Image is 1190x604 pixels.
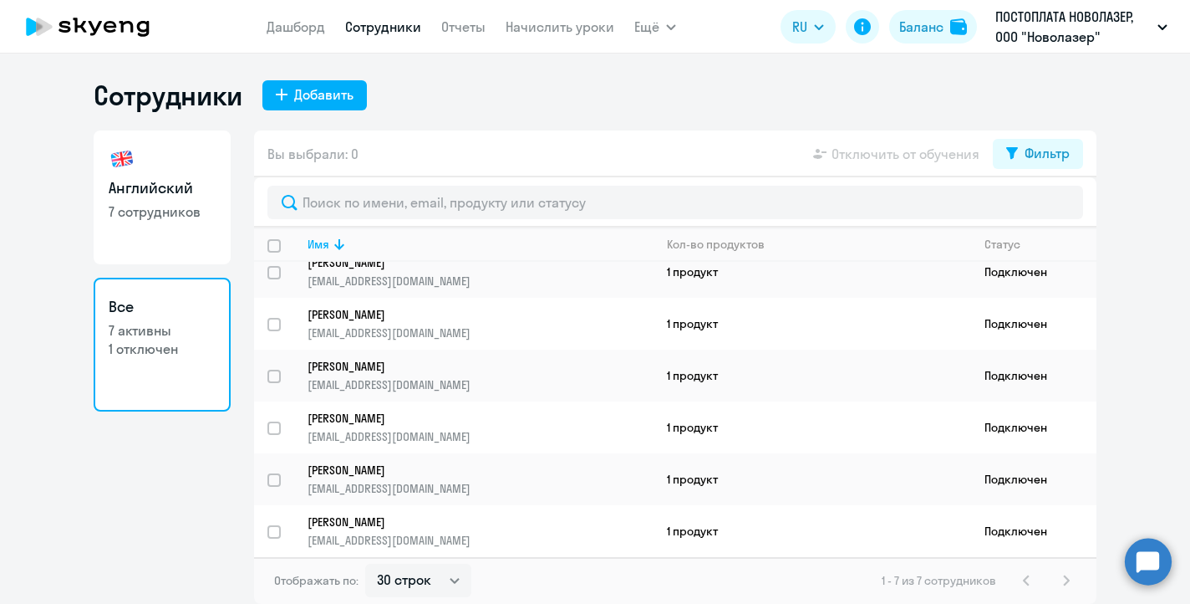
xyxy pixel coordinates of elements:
[889,10,977,44] button: Балансbalance
[308,481,653,496] p: [EMAIL_ADDRESS][DOMAIN_NAME]
[653,453,971,505] td: 1 продукт
[308,255,653,289] a: [PERSON_NAME][EMAIL_ADDRESS][DOMAIN_NAME]
[308,514,630,530] p: [PERSON_NAME]
[308,307,653,340] a: [PERSON_NAME][EMAIL_ADDRESS][DOMAIN_NAME]
[109,321,216,340] p: 7 активны
[882,573,996,588] span: 1 - 7 из 7 сотрудников
[308,429,653,444] p: [EMAIL_ADDRESS][DOMAIN_NAME]
[308,411,653,444] a: [PERSON_NAME][EMAIL_ADDRESS][DOMAIN_NAME]
[950,18,967,35] img: balance
[971,453,1096,505] td: Подключен
[94,278,231,412] a: Все7 активны1 отключен
[308,359,653,392] a: [PERSON_NAME][EMAIL_ADDRESS][DOMAIN_NAME]
[653,505,971,557] td: 1 продукт
[308,411,630,426] p: [PERSON_NAME]
[995,7,1151,47] p: ПОСТОПЛАТА НОВОЛАЗЕР, ООО "Новолазер"
[993,139,1083,169] button: Фильтр
[308,463,653,496] a: [PERSON_NAME][EMAIL_ADDRESS][DOMAIN_NAME]
[274,573,359,588] span: Отображать по:
[987,7,1176,47] button: ПОСТОПЛАТА НОВОЛАЗЕР, ООО "Новолазер"
[308,237,329,252] div: Имя
[653,298,971,350] td: 1 продукт
[792,17,807,37] span: RU
[294,84,353,105] div: Добавить
[984,237,1020,252] div: Статус
[653,350,971,402] td: 1 продукт
[308,237,653,252] div: Имя
[94,79,242,112] h1: Сотрудники
[267,18,325,35] a: Дашборд
[308,377,653,392] p: [EMAIL_ADDRESS][DOMAIN_NAME]
[109,296,216,318] h3: Все
[634,17,659,37] span: Ещё
[308,274,653,289] p: [EMAIL_ADDRESS][DOMAIN_NAME]
[109,177,216,199] h3: Английский
[971,402,1096,453] td: Подключен
[308,255,630,270] p: [PERSON_NAME]
[267,186,1083,219] input: Поиск по имени, email, продукту или статусу
[506,18,614,35] a: Начислить уроки
[109,146,135,172] img: english
[441,18,486,35] a: Отчеты
[1025,143,1070,163] div: Фильтр
[262,80,367,110] button: Добавить
[899,17,943,37] div: Баланс
[971,350,1096,402] td: Подключен
[267,144,359,164] span: Вы выбрали: 0
[984,237,1096,252] div: Статус
[308,514,653,548] a: [PERSON_NAME][EMAIL_ADDRESS][DOMAIN_NAME]
[94,131,231,264] a: Английский7 сотрудников
[634,10,676,44] button: Ещё
[345,18,421,35] a: Сотрудники
[781,10,836,44] button: RU
[971,246,1096,298] td: Подключен
[667,237,765,252] div: Кол-во продуктов
[109,340,216,358] p: 1 отключен
[308,533,653,548] p: [EMAIL_ADDRESS][DOMAIN_NAME]
[653,246,971,298] td: 1 продукт
[971,298,1096,350] td: Подключен
[667,237,970,252] div: Кол-во продуктов
[308,359,630,374] p: [PERSON_NAME]
[308,463,630,478] p: [PERSON_NAME]
[971,505,1096,557] td: Подключен
[109,202,216,221] p: 7 сотрудников
[653,402,971,453] td: 1 продукт
[308,307,630,322] p: [PERSON_NAME]
[308,325,653,340] p: [EMAIL_ADDRESS][DOMAIN_NAME]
